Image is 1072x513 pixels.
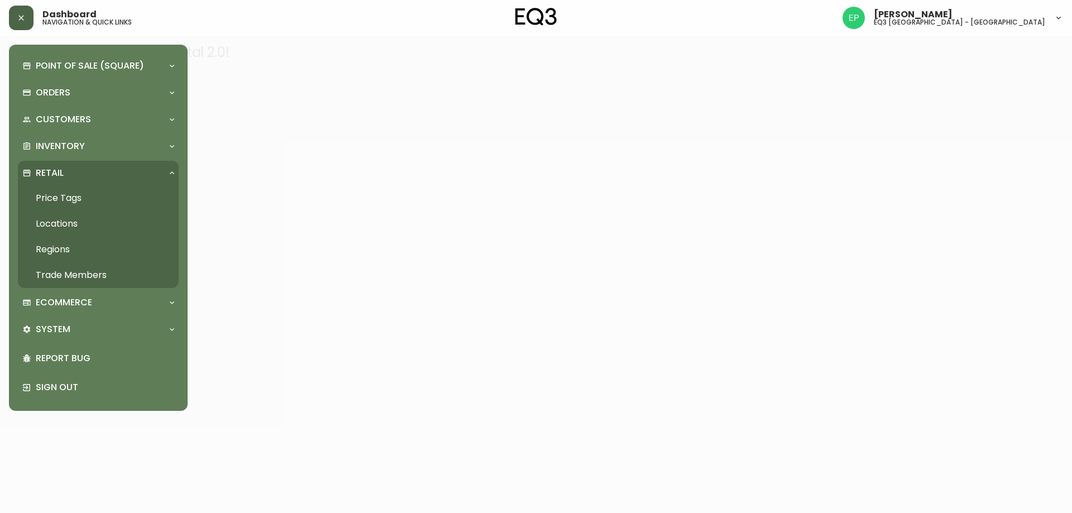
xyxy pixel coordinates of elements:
h5: navigation & quick links [42,19,132,26]
p: Inventory [36,140,85,152]
p: Sign Out [36,381,174,394]
p: Report Bug [36,352,174,365]
h5: eq3 [GEOGRAPHIC_DATA] - [GEOGRAPHIC_DATA] [874,19,1045,26]
a: Regions [18,237,179,262]
p: Orders [36,87,70,99]
a: Trade Members [18,262,179,288]
a: Locations [18,211,179,237]
img: logo [515,8,557,26]
p: Ecommerce [36,296,92,309]
div: Customers [18,107,179,132]
div: Point of Sale (Square) [18,54,179,78]
div: Inventory [18,134,179,159]
img: edb0eb29d4ff191ed42d19acdf48d771 [843,7,865,29]
span: Dashboard [42,10,97,19]
div: Ecommerce [18,290,179,315]
div: Retail [18,161,179,185]
div: Orders [18,80,179,105]
p: System [36,323,70,335]
span: [PERSON_NAME] [874,10,953,19]
a: Price Tags [18,185,179,211]
div: Report Bug [18,344,179,373]
p: Point of Sale (Square) [36,60,144,72]
div: Sign Out [18,373,179,402]
div: System [18,317,179,342]
p: Customers [36,113,91,126]
p: Retail [36,167,64,179]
